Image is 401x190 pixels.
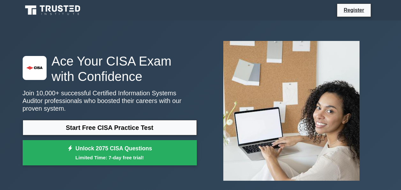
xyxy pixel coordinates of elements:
[31,154,189,161] small: Limited Time: 7-day free trial!
[340,6,368,14] a: Register
[23,140,197,166] a: Unlock 2075 CISA QuestionsLimited Time: 7-day free trial!
[23,89,197,112] p: Join 10,000+ successful Certified Information Systems Auditor professionals who boosted their car...
[23,53,197,84] h1: Ace Your CISA Exam with Confidence
[23,120,197,135] a: Start Free CISA Practice Test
